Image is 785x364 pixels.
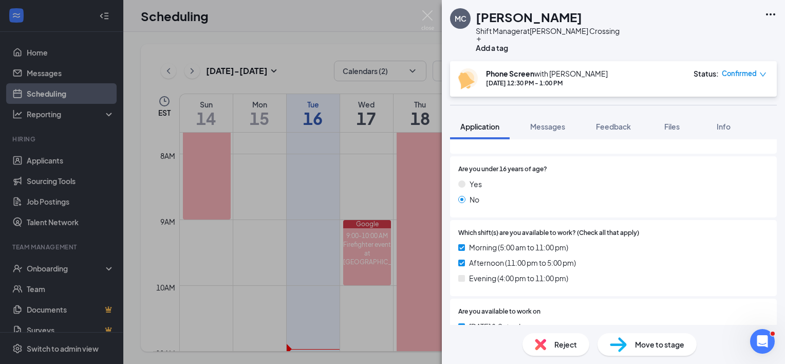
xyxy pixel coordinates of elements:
[664,122,680,131] span: Files
[759,71,767,78] span: down
[764,8,777,21] svg: Ellipses
[486,79,608,87] div: [DATE] 12:30 PM - 1:00 PM
[486,68,608,79] div: with [PERSON_NAME]
[486,69,534,78] b: Phone Screen
[469,321,532,332] span: [DATE] & Saturdays
[455,13,466,24] div: MC
[694,68,719,79] div: Status :
[717,122,731,131] span: Info
[476,26,620,36] div: Shift Manager at [PERSON_NAME] Crossing
[458,165,547,174] span: Are you under 16 years of age?
[476,8,582,26] h1: [PERSON_NAME]
[722,68,757,79] span: Confirmed
[469,272,568,284] span: Evening (4:00 pm to 11:00 pm)
[460,122,499,131] span: Application
[530,122,565,131] span: Messages
[476,36,508,53] button: PlusAdd a tag
[458,228,639,238] span: Which shift(s) are you available to work? (Check all that apply)
[596,122,631,131] span: Feedback
[554,339,577,350] span: Reject
[469,242,568,253] span: Morning (5:00 am to 11:00 pm)
[469,257,576,268] span: Afternoon (11:00 pm to 5:00 pm)
[635,339,684,350] span: Move to stage
[458,307,540,317] span: Are you available to work on
[470,178,482,190] span: Yes
[476,36,482,42] svg: Plus
[750,329,775,354] iframe: Intercom live chat
[470,194,479,205] span: No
